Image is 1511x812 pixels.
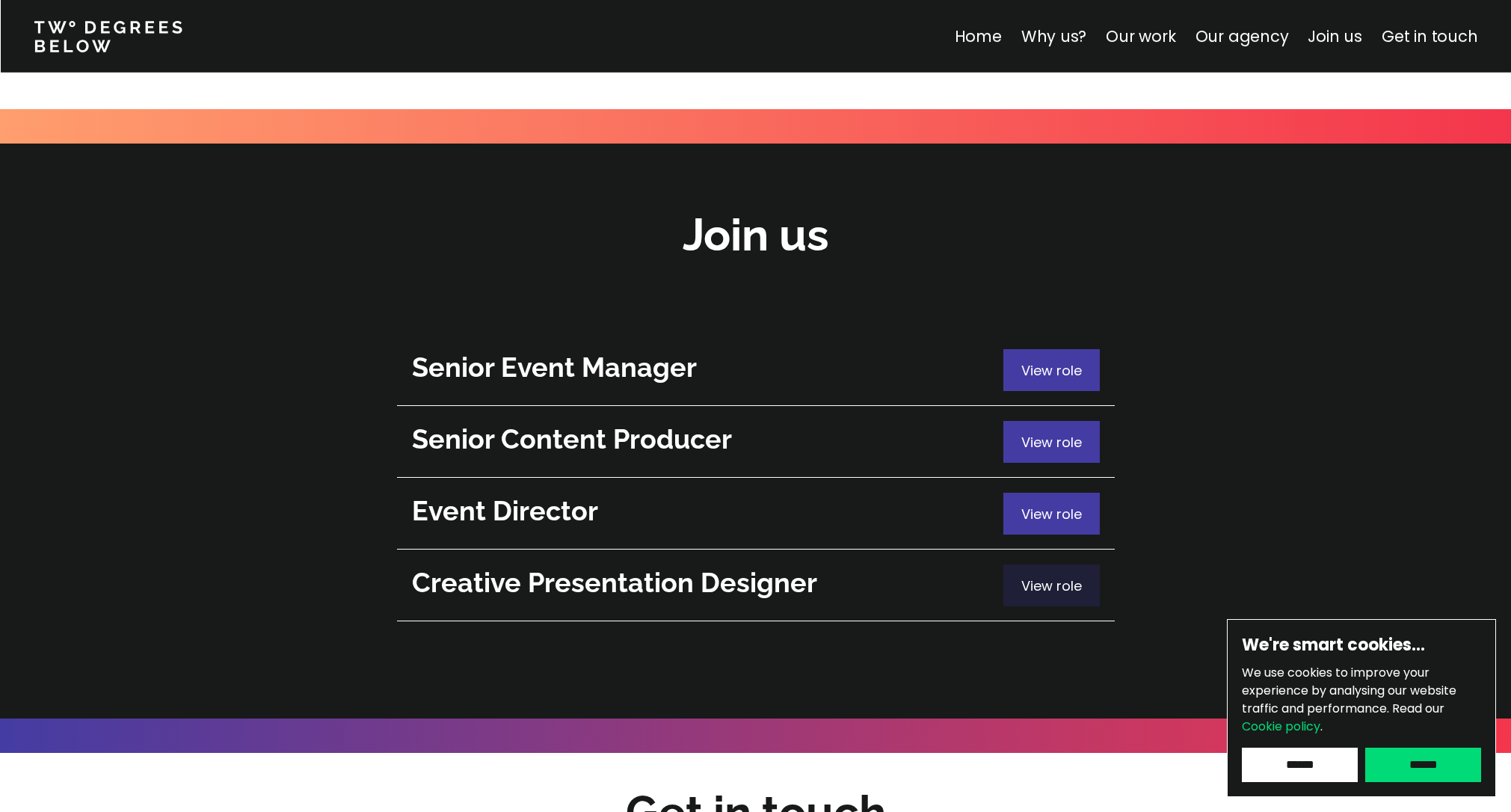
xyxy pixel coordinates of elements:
[412,565,996,601] h2: Creative Presentation Designer
[412,349,996,386] h2: Senior Event Manager
[1021,505,1082,523] span: View role
[1195,25,1288,47] a: Our agency
[397,550,1115,621] a: View role
[397,334,1115,406] a: View role
[1308,25,1362,47] a: Join us
[1021,576,1082,595] span: View role
[1242,634,1481,656] h6: We're smart cookies…
[1021,361,1082,380] span: View role
[1021,433,1082,452] span: View role
[954,25,1001,47] a: Home
[683,205,829,265] h2: Join us
[397,478,1115,550] a: View role
[1382,25,1477,47] a: Get in touch
[397,406,1115,478] a: View role
[1242,700,1444,735] span: Read our .
[1106,25,1175,47] a: Our work
[1021,25,1086,47] a: Why us?
[1242,718,1320,735] a: Cookie policy
[412,421,996,458] h2: Senior Content Producer
[412,493,996,529] h2: Event Director
[1242,664,1481,736] p: We use cookies to improve your experience by analysing our website traffic and performance.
